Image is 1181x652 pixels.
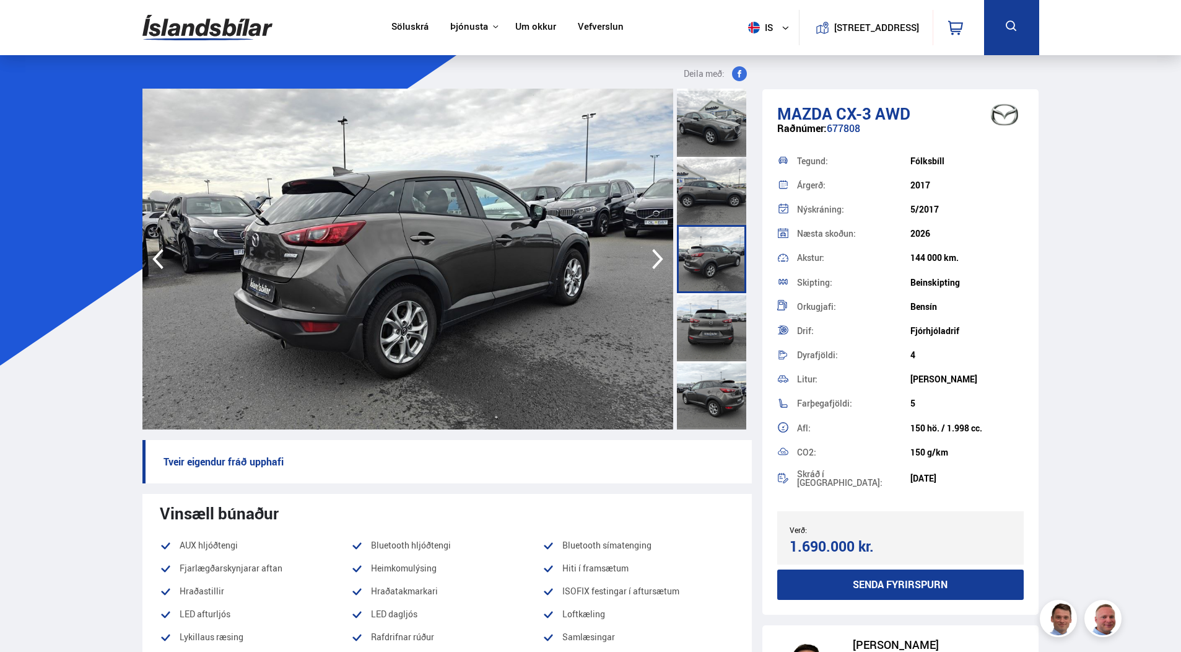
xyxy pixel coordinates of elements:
[160,607,351,622] li: LED afturljós
[797,302,910,311] div: Orkugjafi:
[391,21,429,34] a: Söluskrá
[743,9,799,46] button: is
[543,607,734,622] li: Loftkæling
[910,253,1024,263] div: 144 000 km.
[797,448,910,457] div: CO2:
[910,350,1024,360] div: 4
[797,205,910,214] div: Nýskráning:
[142,7,272,48] img: G0Ugv5HjCgRt.svg
[910,474,1024,483] div: [DATE]
[910,278,1024,288] div: Beinskipting
[543,538,734,553] li: Bluetooth símatenging
[910,156,1024,166] div: Fólksbíll
[910,326,1024,336] div: Fjórhjóladrif
[797,157,910,165] div: Tegund:
[748,22,760,33] img: svg+xml;base64,PHN2ZyB4bWxucz0iaHR0cDovL3d3dy53My5vcmcvMjAwMC9zdmciIHdpZHRoPSI1MTIiIGhlaWdodD0iNT...
[351,630,543,645] li: Rafdrifnar rúður
[797,278,910,287] div: Skipting:
[684,66,725,81] span: Deila með:
[543,561,734,576] li: Hiti í framsætum
[797,327,910,335] div: Drif:
[777,123,1024,147] div: 677808
[160,504,734,522] div: Vinsæll búnaður
[160,584,351,599] li: Hraðastillir
[797,253,910,262] div: Akstur:
[142,440,752,483] p: Tveir eigendur fráð upphafi
[797,424,910,433] div: Afl:
[839,22,915,33] button: [STREET_ADDRESS]
[790,526,900,534] div: Verð:
[797,470,910,487] div: Skráð í [GEOGRAPHIC_DATA]:
[980,95,1029,134] img: brand logo
[351,584,543,599] li: Hraðatakmarkari
[777,121,827,135] span: Raðnúmer:
[10,5,47,42] button: Open LiveChat chat widget
[797,375,910,384] div: Litur:
[351,607,543,622] li: LED dagljós
[790,538,897,555] div: 1.690.000 kr.
[515,21,556,34] a: Um okkur
[1042,602,1079,639] img: FbJEzSuNWCJXmdc-.webp
[160,538,351,553] li: AUX hljóðtengi
[910,447,1024,457] div: 150 g/km
[450,21,488,33] button: Þjónusta
[797,399,910,408] div: Farþegafjöldi:
[910,302,1024,312] div: Bensín
[351,561,543,576] li: Heimkomulýsing
[679,66,752,81] button: Deila með:
[160,561,351,576] li: Fjarlægðarskynjarar aftan
[351,538,543,553] li: Bluetooth hljóðtengi
[910,229,1024,239] div: 2026
[543,630,734,645] li: Samlæsingar
[777,102,832,125] span: Mazda
[777,570,1024,600] button: Senda fyrirspurn
[543,584,734,599] li: ISOFIX festingar í aftursætum
[797,229,910,238] div: Næsta skoðun:
[160,630,351,645] li: Lykillaus ræsing
[910,399,1024,408] div: 5
[910,374,1024,384] div: [PERSON_NAME]
[1086,602,1123,639] img: siFngHWaQ9KaOqBr.png
[910,180,1024,190] div: 2017
[806,10,926,45] a: [STREET_ADDRESS]
[836,102,910,125] span: CX-3 AWD
[743,22,774,33] span: is
[910,423,1024,433] div: 150 hö. / 1.998 cc.
[853,638,1009,651] div: [PERSON_NAME]
[797,181,910,190] div: Árgerð:
[797,351,910,359] div: Dyrafjöldi:
[142,89,673,430] img: 3455284.jpeg
[910,205,1024,214] div: 5/2017
[578,21,624,34] a: Vefverslun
